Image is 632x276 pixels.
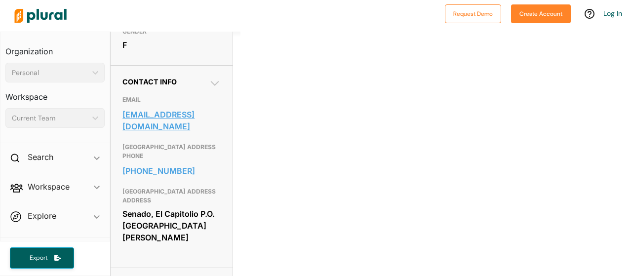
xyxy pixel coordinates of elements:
h3: [GEOGRAPHIC_DATA] ADDRESS ADDRESS [122,186,221,206]
div: Senado, El Capitolio P.O. [GEOGRAPHIC_DATA][PERSON_NAME] [122,206,221,245]
a: Request Demo [445,8,501,18]
a: Create Account [511,8,571,18]
h3: Workspace [5,82,105,104]
h3: EMAIL [122,94,221,106]
h3: Organization [5,37,105,59]
button: Export [10,247,74,269]
h2: Search [28,152,53,162]
h3: [GEOGRAPHIC_DATA] ADDRESS PHONE [122,141,221,162]
a: [PHONE_NUMBER] [122,163,221,178]
div: F [122,38,221,52]
a: Log In [603,9,622,18]
button: Create Account [511,4,571,23]
a: [EMAIL_ADDRESS][DOMAIN_NAME] [122,107,221,134]
span: Export [23,254,54,262]
span: Contact Info [122,78,177,86]
button: Request Demo [445,4,501,23]
div: Current Team [12,113,88,123]
div: Personal [12,68,88,78]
